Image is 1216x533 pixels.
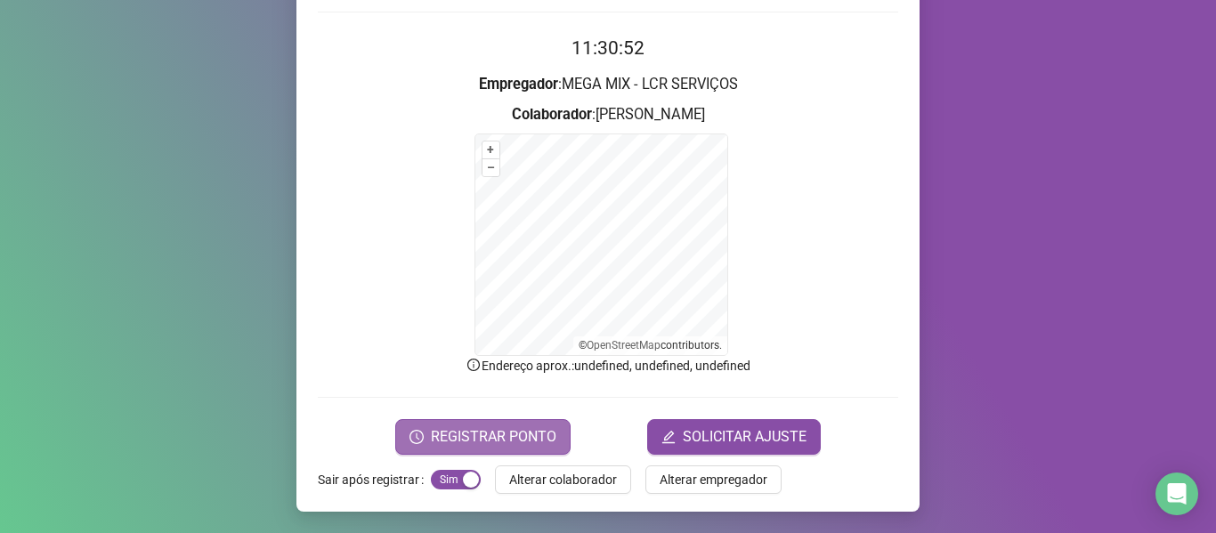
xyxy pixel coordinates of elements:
[645,465,782,494] button: Alterar empregador
[431,426,556,448] span: REGISTRAR PONTO
[587,339,661,351] a: OpenStreetMap
[395,419,571,455] button: REGISTRAR PONTO
[579,339,722,351] li: © contributors.
[318,73,898,96] h3: : MEGA MIX - LCR SERVIÇOS
[409,430,424,444] span: clock-circle
[660,470,767,489] span: Alterar empregador
[318,103,898,126] h3: : [PERSON_NAME]
[495,465,631,494] button: Alterar colaborador
[318,356,898,376] p: Endereço aprox. : undefined, undefined, undefined
[661,430,676,444] span: edit
[647,419,821,455] button: editSOLICITAR AJUSTE
[1155,472,1198,515] div: Open Intercom Messenger
[479,76,558,93] strong: Empregador
[482,141,499,158] button: +
[509,470,617,489] span: Alterar colaborador
[482,159,499,176] button: –
[318,465,431,494] label: Sair após registrar
[572,37,644,59] time: 11:30:52
[683,426,807,448] span: SOLICITAR AJUSTE
[466,357,482,373] span: info-circle
[512,106,592,123] strong: Colaborador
